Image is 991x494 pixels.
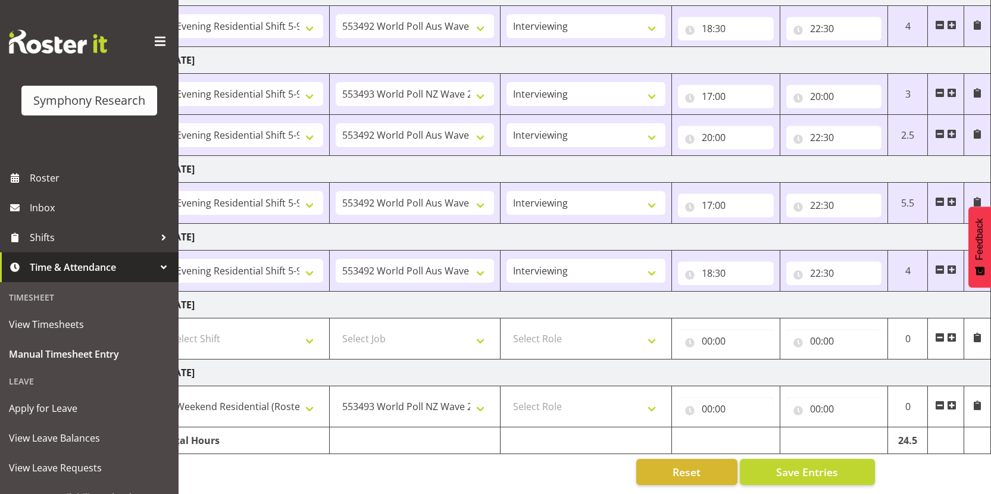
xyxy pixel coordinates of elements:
td: [DATE] [158,47,991,74]
input: Click to select... [786,17,882,40]
button: Feedback - Show survey [968,207,991,287]
span: Shifts [30,229,155,246]
td: [DATE] [158,224,991,251]
td: 3 [888,74,928,115]
span: View Leave Balances [9,429,170,447]
td: 0 [888,318,928,359]
a: Apply for Leave [3,393,176,423]
span: Inbox [30,199,173,217]
span: Time & Attendance [30,258,155,276]
td: 0 [888,386,928,427]
span: Roster [30,169,173,187]
a: View Timesheets [3,309,176,339]
span: Reset [673,464,701,480]
td: 4 [888,6,928,47]
a: View Leave Balances [3,423,176,453]
div: Symphony Research [33,92,145,110]
input: Click to select... [786,126,882,149]
span: View Timesheets [9,315,170,333]
a: Manual Timesheet Entry [3,339,176,369]
td: [DATE] [158,292,991,318]
td: 5.5 [888,183,928,224]
span: View Leave Requests [9,459,170,477]
input: Click to select... [786,397,882,421]
span: Feedback [974,218,985,260]
input: Click to select... [678,397,774,421]
button: Reset [636,459,737,485]
img: Rosterit website logo [9,30,107,54]
td: 24.5 [888,427,928,454]
input: Click to select... [678,126,774,149]
td: 4 [888,251,928,292]
span: Manual Timesheet Entry [9,345,170,363]
a: View Leave Requests [3,453,176,483]
input: Click to select... [678,329,774,353]
div: Timesheet [3,285,176,309]
input: Click to select... [678,17,774,40]
input: Click to select... [678,85,774,108]
td: Total Hours [158,427,330,454]
td: 2.5 [888,115,928,156]
input: Click to select... [678,261,774,285]
input: Click to select... [786,193,882,217]
div: Leave [3,369,176,393]
input: Click to select... [786,261,882,285]
td: [DATE] [158,156,991,183]
span: Apply for Leave [9,399,170,417]
button: Save Entries [740,459,875,485]
input: Click to select... [786,329,882,353]
input: Click to select... [678,193,774,217]
span: Save Entries [776,464,838,480]
td: [DATE] [158,359,991,386]
input: Click to select... [786,85,882,108]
